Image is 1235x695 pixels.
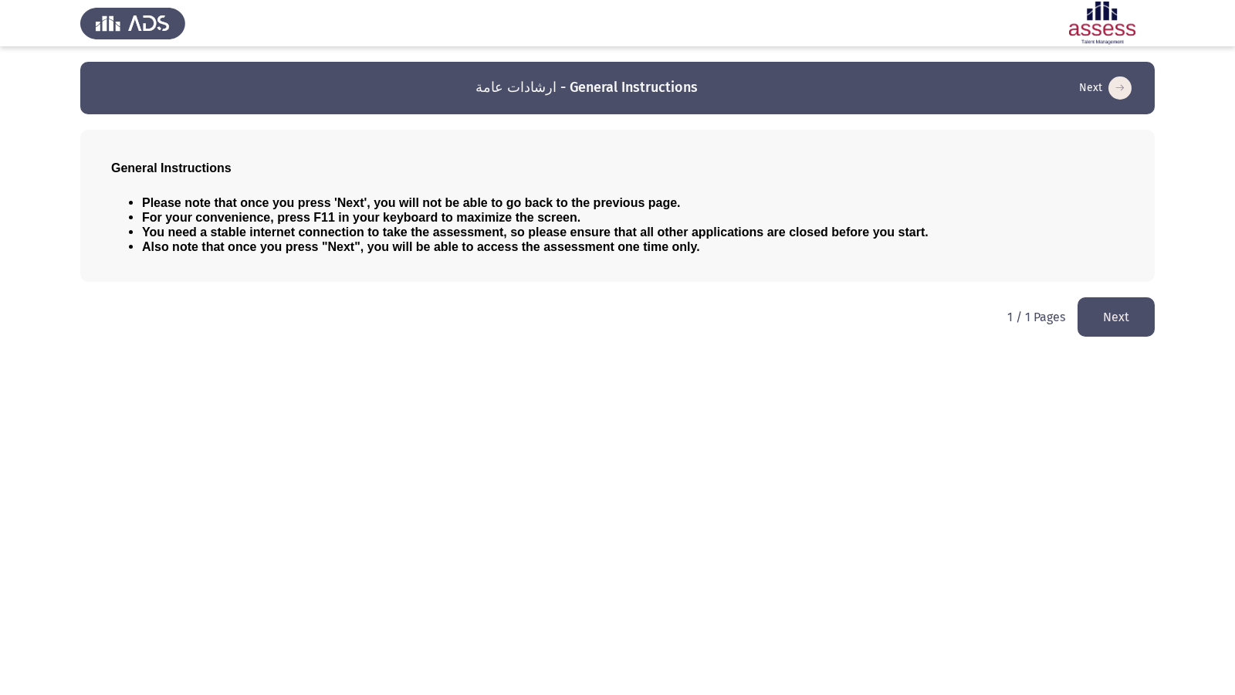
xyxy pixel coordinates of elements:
span: Also note that once you press "Next", you will be able to access the assessment one time only. [142,240,700,253]
img: Assessment logo of ASSESS Employability - EBI [1050,2,1155,45]
h3: ارشادات عامة - General Instructions [475,78,698,97]
span: Please note that once you press 'Next', you will not be able to go back to the previous page. [142,196,681,209]
button: load next page [1074,76,1136,100]
p: 1 / 1 Pages [1007,310,1065,324]
span: You need a stable internet connection to take the assessment, so please ensure that all other app... [142,225,929,239]
button: load next page [1078,297,1155,337]
span: For your convenience, press F11 in your keyboard to maximize the screen. [142,211,580,224]
span: General Instructions [111,161,232,175]
img: Assess Talent Management logo [80,2,185,45]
